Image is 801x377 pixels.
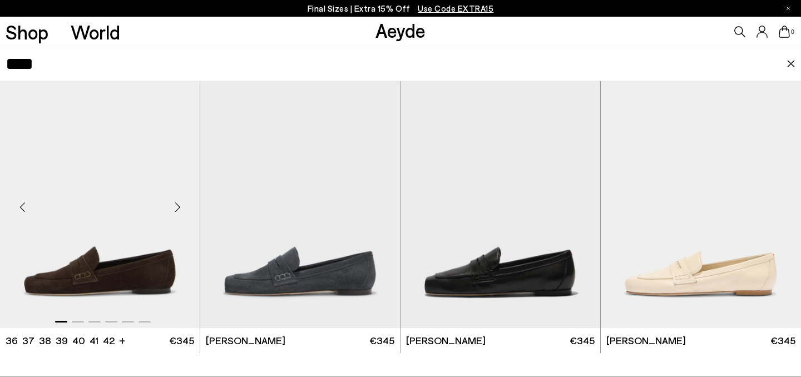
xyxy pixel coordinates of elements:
[200,328,400,353] a: [PERSON_NAME] €345
[375,18,426,42] a: Aeyde
[418,3,493,13] span: Navigate to /collections/ss25-final-sizes
[400,77,600,328] img: Lana Moccasin Loafers
[206,334,285,348] span: [PERSON_NAME]
[22,334,34,348] li: 37
[406,334,486,348] span: [PERSON_NAME]
[39,334,51,348] li: 38
[400,77,600,328] div: 1 / 6
[71,22,120,42] a: World
[90,334,98,348] li: 41
[6,22,48,42] a: Shop
[161,190,194,224] div: Next slide
[72,334,85,348] li: 40
[400,77,600,328] a: Next slide Previous slide
[308,2,494,16] p: Final Sizes | Extra 15% Off
[200,77,400,328] div: 1 / 6
[169,334,194,348] span: €345
[601,328,801,353] a: [PERSON_NAME] €345
[6,334,18,348] li: 36
[790,29,795,35] span: 0
[570,334,595,348] span: €345
[200,77,400,328] img: Lana Suede Loafers
[6,190,39,224] div: Previous slide
[400,328,600,353] a: [PERSON_NAME] €345
[6,334,111,348] ul: variant
[119,333,125,348] li: +
[787,60,795,68] img: close.svg
[601,77,801,328] img: Lana Moccasin Loafers
[770,334,795,348] span: €345
[200,77,400,328] a: Next slide Previous slide
[56,334,68,348] li: 39
[369,334,394,348] span: €345
[103,334,115,348] li: 42
[606,334,686,348] span: [PERSON_NAME]
[779,26,790,38] a: 0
